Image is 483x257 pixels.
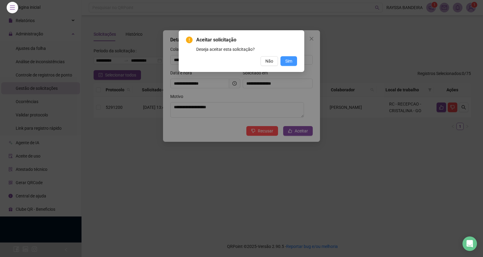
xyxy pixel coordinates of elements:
div: Deseja aceitar esta solicitação? [196,46,297,53]
span: Aceitar solicitação [196,36,297,44]
span: Não [265,58,273,64]
span: exclamation-circle [186,37,193,43]
button: Sim [280,56,297,66]
span: menu [10,5,15,10]
span: Sim [285,58,292,64]
button: Não [261,56,278,66]
div: Open Intercom Messenger [462,236,477,251]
